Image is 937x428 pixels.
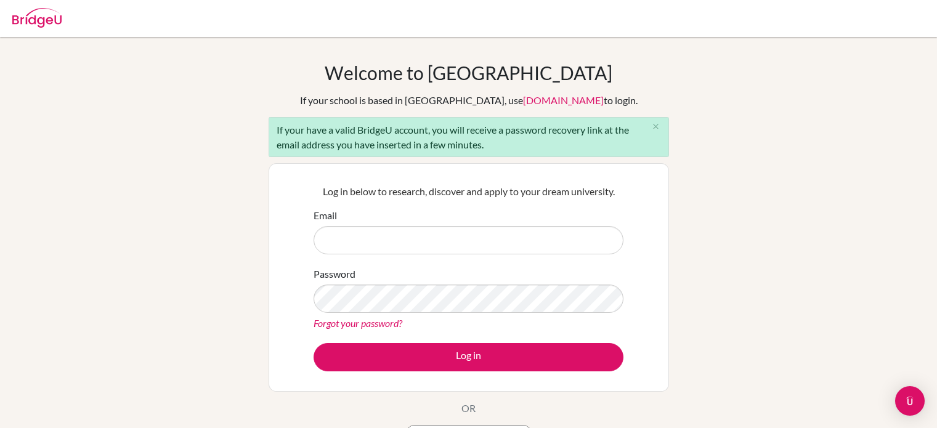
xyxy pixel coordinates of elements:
[314,184,623,199] p: Log in below to research, discover and apply to your dream university.
[300,93,638,108] div: If your school is based in [GEOGRAPHIC_DATA], use to login.
[314,317,402,329] a: Forgot your password?
[651,122,660,131] i: close
[325,62,612,84] h1: Welcome to [GEOGRAPHIC_DATA]
[461,401,476,416] p: OR
[314,267,355,281] label: Password
[523,94,604,106] a: [DOMAIN_NAME]
[314,208,337,223] label: Email
[895,386,925,416] div: Open Intercom Messenger
[314,343,623,371] button: Log in
[269,117,669,157] div: If your have a valid BridgeU account, you will receive a password recovery link at the email addr...
[644,118,668,136] button: Close
[12,8,62,28] img: Bridge-U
